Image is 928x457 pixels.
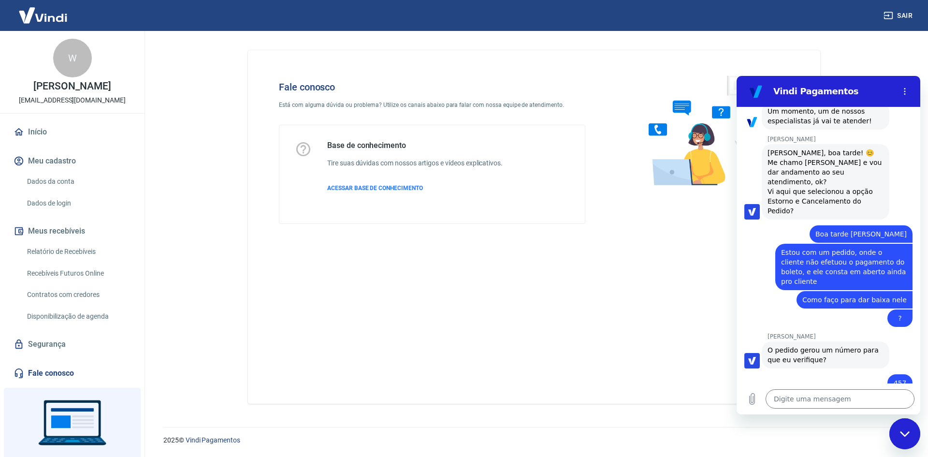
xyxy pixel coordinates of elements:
[889,418,920,449] iframe: Botão para abrir a janela de mensagens, conversa em andamento
[327,184,503,192] a: ACESSAR BASE DE CONHECIMENTO
[23,193,133,213] a: Dados de login
[12,0,74,30] img: Vindi
[33,81,111,91] p: [PERSON_NAME]
[23,242,133,262] a: Relatório de Recebíveis
[19,95,126,105] p: [EMAIL_ADDRESS][DOMAIN_NAME]
[327,141,503,150] h5: Base de conhecimento
[23,172,133,192] a: Dados da conta
[737,76,920,414] iframe: Janela de mensagens
[279,81,585,93] h4: Fale conosco
[327,158,503,168] h6: Tire suas dúvidas com nossos artigos e vídeos explicativos.
[12,121,133,143] a: Início
[163,435,905,445] p: 2025 ©
[279,101,585,109] p: Está com alguma dúvida ou problema? Utilize os canais abaixo para falar com nossa equipe de atend...
[882,7,916,25] button: Sair
[12,334,133,355] a: Segurança
[12,221,133,242] button: Meus recebíveis
[12,363,133,384] a: Fale conosco
[23,285,133,305] a: Contratos com credores
[12,150,133,172] button: Meu cadastro
[23,307,133,326] a: Disponibilização de agenda
[186,436,240,444] a: Vindi Pagamentos
[629,66,776,195] img: Fale conosco
[327,185,423,192] span: ACESSAR BASE DE CONHECIMENTO
[23,264,133,283] a: Recebíveis Futuros Online
[53,39,92,77] div: W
